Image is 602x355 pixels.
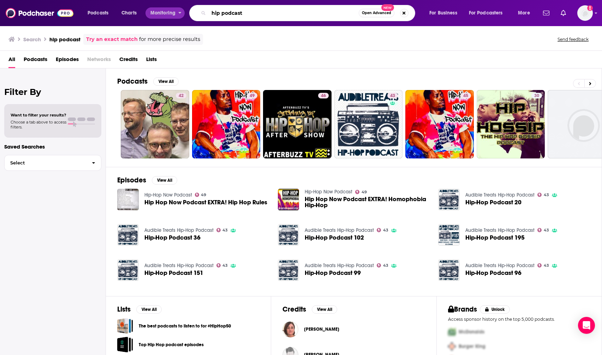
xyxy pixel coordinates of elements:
a: Hip-Hop Podcast 151 [117,259,139,281]
a: CreditsView All [282,305,337,314]
h2: Credits [282,305,306,314]
span: 43 [383,229,388,232]
a: Episodes [56,54,79,68]
span: 43 [544,229,549,232]
span: Hip-Hop Podcast 151 [144,270,203,276]
a: 43 [216,263,228,267]
a: The best podcasts to listen to for #HipHop50 [139,322,231,330]
a: 49 [195,193,207,197]
a: Show notifications dropdown [540,7,552,19]
span: Hip-Hop Podcast 96 [465,270,521,276]
span: Choose a tab above to access filters. [11,120,66,130]
a: Audible Treats Hip-Hop Podcast [305,263,374,269]
a: 43 [377,263,388,267]
span: For Podcasters [469,8,503,18]
button: open menu [464,7,513,19]
img: First Pro Logo [445,325,459,339]
a: Audible Treats Hip-Hop Podcast [465,227,535,233]
a: 30 [531,93,542,98]
a: Audible Treats Hip-Hop Podcast [144,227,214,233]
span: Charts [121,8,137,18]
span: For Business [429,8,457,18]
h2: Filter By [4,87,101,97]
a: Hip-Hop Now Podcast [144,192,192,198]
img: Hip Hop Now Podcast EXTRA! Homophobia Hip-Hop [278,189,299,210]
img: Podchaser - Follow, Share and Rate Podcasts [6,6,73,20]
button: open menu [513,7,539,19]
button: Show profile menu [577,5,593,21]
span: 43 [383,264,388,267]
button: Send feedback [555,36,591,42]
a: Top Hip Hop podcast episodes [139,341,204,349]
img: Hip-Hop Podcast 99 [278,259,299,281]
a: Lists [146,54,157,68]
a: Hip Hop Now Podcast EXTRA! Homophobia Hip-Hop [305,196,430,208]
a: Hip-Hop Podcast 102 [305,235,364,241]
a: Charts [117,7,141,19]
span: Monitoring [150,8,175,18]
a: 43 [216,228,228,232]
h3: hip podcast [49,36,81,43]
span: Podcasts [88,8,108,18]
button: Open AdvancedNew [359,9,394,17]
span: 43 [222,229,228,232]
a: Try an exact match [86,35,138,43]
a: 49 [192,90,261,158]
img: Hip-Hop Podcast 20 [438,189,460,210]
span: Want to filter your results? [11,113,66,118]
img: Holly Whitaker [282,321,298,337]
span: 49 [362,191,367,194]
a: PodcastsView All [117,77,179,86]
a: 30 [477,90,545,158]
h2: Podcasts [117,77,148,86]
a: Audible Treats Hip-Hop Podcast [465,263,535,269]
a: Hip Hop Now Podcast EXTRA! Hip Hop Rules [117,189,139,210]
input: Search podcasts, credits, & more... [209,7,359,19]
span: 43 [390,92,395,100]
img: Second Pro Logo [445,339,459,354]
span: Hip-Hop Podcast 20 [465,199,521,205]
a: Hip-Hop Podcast 36 [144,235,201,241]
a: Show notifications dropdown [558,7,569,19]
button: Unlock [480,305,510,314]
span: The best podcasts to listen to for #HipHop50 [117,318,133,334]
img: Hip-Hop Podcast 36 [117,224,139,246]
a: 45 [460,93,471,98]
span: Select [5,161,86,165]
a: 43 [334,90,403,158]
h2: Episodes [117,176,146,185]
span: 49 [201,193,206,197]
span: All [8,54,15,68]
a: Credits [119,54,138,68]
img: User Profile [577,5,593,21]
h2: Brands [448,305,477,314]
a: EpisodesView All [117,176,177,185]
a: Podcasts [24,54,47,68]
span: New [381,4,394,11]
a: 46 [318,93,329,98]
a: 43 [537,193,549,197]
span: 49 [250,92,255,100]
a: Hip Hop Now Podcast EXTRA! Hip Hop Rules [144,199,267,205]
span: Logged in as sarahhallprinc [577,5,593,21]
img: Hip-Hop Podcast 96 [438,259,460,281]
h2: Lists [117,305,131,314]
a: 43 [537,228,549,232]
img: Hip-Hop Podcast 195 [438,224,460,246]
span: More [518,8,530,18]
button: open menu [145,7,185,19]
a: Audible Treats Hip-Hop Podcast [144,263,214,269]
a: Hip-Hop Podcast 102 [278,224,299,246]
a: ListsView All [117,305,162,314]
a: 43 [377,228,388,232]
